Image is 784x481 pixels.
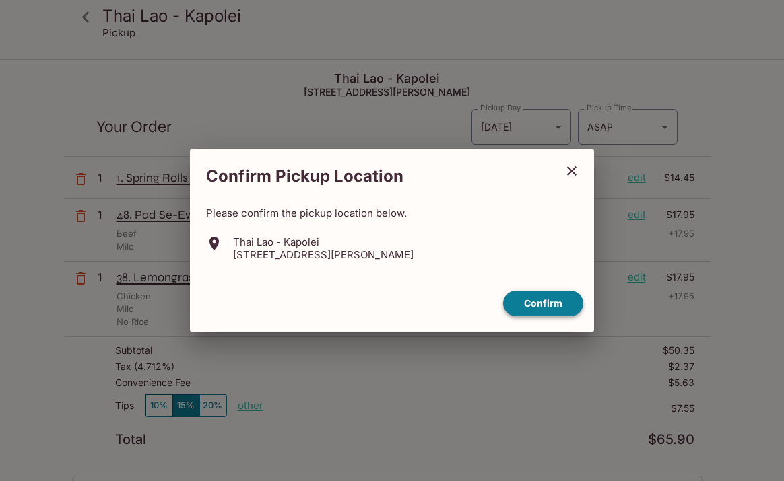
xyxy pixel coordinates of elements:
p: [STREET_ADDRESS][PERSON_NAME] [233,248,414,261]
button: confirm [503,291,583,317]
h2: Confirm Pickup Location [190,159,555,193]
p: Thai Lao - Kapolei [233,235,414,248]
button: close [555,154,589,188]
p: Please confirm the pickup location below. [206,207,578,219]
